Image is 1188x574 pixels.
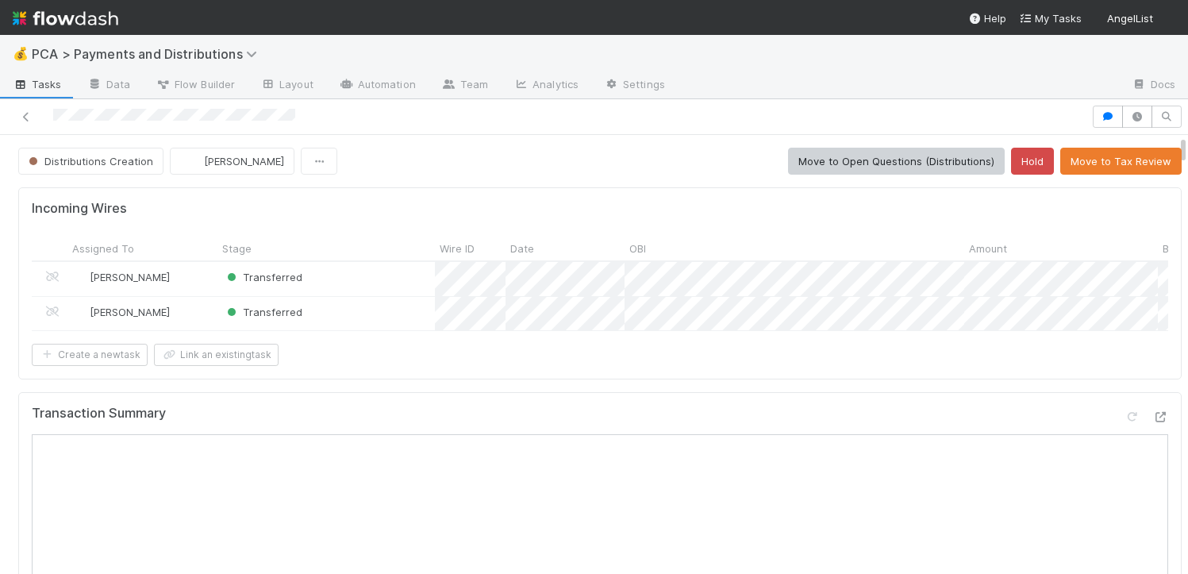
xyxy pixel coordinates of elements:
[788,148,1005,175] button: Move to Open Questions (Distributions)
[326,73,429,98] a: Automation
[32,406,166,422] h5: Transaction Summary
[969,241,1007,256] span: Amount
[440,241,475,256] span: Wire ID
[1019,12,1082,25] span: My Tasks
[156,76,235,92] span: Flow Builder
[183,153,199,169] img: avatar_87e1a465-5456-4979-8ac4-f0cdb5bbfe2d.png
[968,10,1006,26] div: Help
[25,155,153,168] span: Distributions Creation
[1019,10,1082,26] a: My Tasks
[74,269,170,285] div: [PERSON_NAME]
[170,148,294,175] button: [PERSON_NAME]
[591,73,678,98] a: Settings
[1119,73,1188,98] a: Docs
[13,47,29,60] span: 💰
[1011,148,1054,175] button: Hold
[222,241,252,256] span: Stage
[13,76,62,92] span: Tasks
[1159,11,1175,27] img: avatar_e7d5656d-bda2-4d83-89d6-b6f9721f96bd.png
[72,241,134,256] span: Assigned To
[90,271,170,283] span: [PERSON_NAME]
[248,73,326,98] a: Layout
[224,271,302,283] span: Transferred
[143,73,248,98] a: Flow Builder
[90,306,170,318] span: [PERSON_NAME]
[224,269,302,285] div: Transferred
[1107,12,1153,25] span: AngelList
[224,306,302,318] span: Transferred
[13,5,118,32] img: logo-inverted-e16ddd16eac7371096b0.svg
[501,73,591,98] a: Analytics
[429,73,501,98] a: Team
[75,306,87,318] img: avatar_705b8750-32ac-4031-bf5f-ad93a4909bc8.png
[204,155,284,168] span: [PERSON_NAME]
[75,271,87,283] img: avatar_705b8750-32ac-4031-bf5f-ad93a4909bc8.png
[74,304,170,320] div: [PERSON_NAME]
[32,344,148,366] button: Create a newtask
[510,241,534,256] span: Date
[1060,148,1182,175] button: Move to Tax Review
[32,201,127,217] h5: Incoming Wires
[224,304,302,320] div: Transferred
[75,73,143,98] a: Data
[154,344,279,366] button: Link an existingtask
[32,46,265,62] span: PCA > Payments and Distributions
[629,241,646,256] span: OBI
[18,148,163,175] button: Distributions Creation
